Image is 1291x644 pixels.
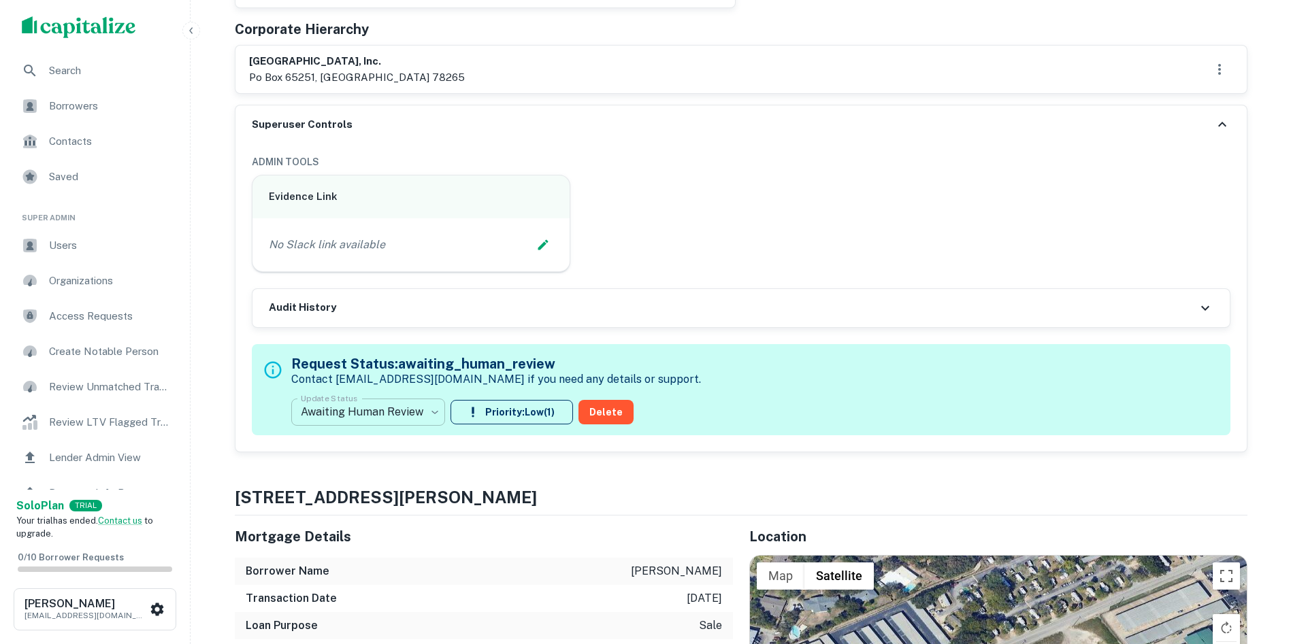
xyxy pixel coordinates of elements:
h6: Borrower Name [246,563,329,579]
div: TRIAL [69,500,102,511]
span: Users [49,237,171,254]
p: No Slack link available [269,237,385,253]
button: Toggle fullscreen view [1213,562,1240,590]
button: Show satellite imagery [804,562,874,590]
a: SoloPlan [16,498,64,514]
button: [PERSON_NAME][EMAIL_ADDRESS][DOMAIN_NAME] [14,588,176,630]
span: Review Unmatched Transactions [49,379,171,395]
span: Lender Admin View [49,450,171,466]
span: Organizations [49,273,171,289]
img: capitalize-logo.png [22,16,136,38]
a: Lender Admin View [11,441,179,474]
p: Contact [EMAIL_ADDRESS][DOMAIN_NAME] if you need any details or support. [291,371,701,388]
p: [EMAIL_ADDRESS][DOMAIN_NAME] [24,609,147,622]
li: Super Admin [11,196,179,229]
span: Saved [49,169,171,185]
a: Contact us [98,515,142,526]
h6: [GEOGRAPHIC_DATA], inc. [249,54,465,69]
div: Awaiting Human Review [291,393,445,431]
h5: Corporate Hierarchy [235,19,369,39]
a: Search [11,54,179,87]
a: Users [11,229,179,262]
p: sale [699,617,722,634]
strong: Solo Plan [16,499,64,512]
button: Delete [578,400,634,424]
label: Update Status [301,392,357,404]
p: po box 65251, [GEOGRAPHIC_DATA] 78265 [249,69,465,86]
a: Contacts [11,125,179,158]
iframe: Chat Widget [1223,535,1291,600]
button: Show street map [757,562,804,590]
span: Your trial has ended. to upgrade. [16,515,153,539]
h5: Location [749,526,1247,547]
a: Review LTV Flagged Transactions [11,406,179,439]
span: Contacts [49,133,171,150]
a: Access Requests [11,300,179,333]
h6: Evidence Link [269,189,554,205]
h4: [STREET_ADDRESS][PERSON_NAME] [235,485,1247,509]
h6: [PERSON_NAME] [24,598,147,609]
span: Borrowers [49,98,171,114]
h6: Transaction Date [246,590,337,607]
h6: Audit History [269,300,336,316]
button: Edit Slack Link [533,235,553,255]
a: Create Notable Person [11,335,179,368]
h5: Mortgage Details [235,526,733,547]
h6: Superuser Controls [252,117,353,133]
button: Rotate map clockwise [1213,614,1240,641]
a: Review Unmatched Transactions [11,371,179,403]
p: [PERSON_NAME] [631,563,722,579]
button: Priority:Low(1) [451,400,573,424]
span: 0 / 10 Borrower Requests [18,552,124,562]
a: Organizations [11,265,179,297]
span: Access Requests [49,308,171,324]
a: Saved [11,160,179,193]
h6: ADMIN TOOLS [252,154,1230,169]
h5: Request Status: awaiting_human_review [291,354,701,374]
span: Search [49,63,171,79]
a: Borrowers [11,90,179,122]
p: [DATE] [687,590,722,607]
h6: Loan Purpose [246,617,318,634]
a: Borrower Info Requests [11,477,179,509]
span: Review LTV Flagged Transactions [49,414,171,430]
span: Create Notable Person [49,343,171,360]
span: Borrower Info Requests [49,485,171,501]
